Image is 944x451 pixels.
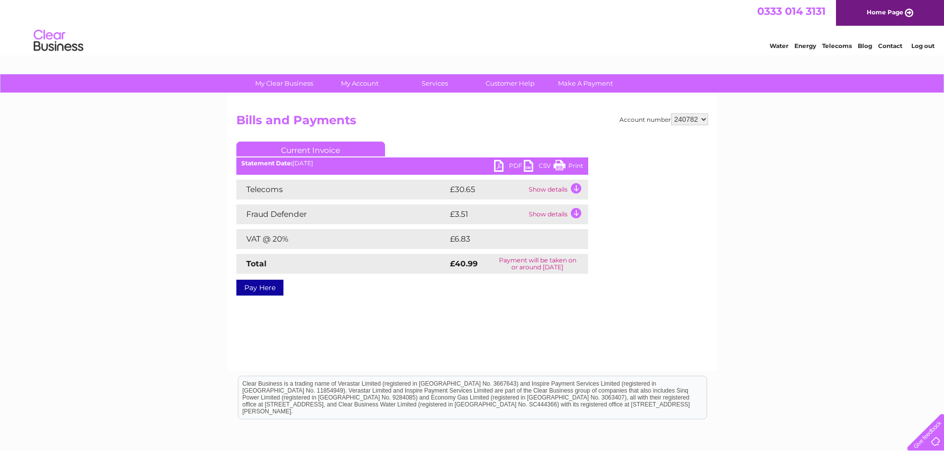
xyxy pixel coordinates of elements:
[545,74,626,93] a: Make A Payment
[524,160,554,174] a: CSV
[236,204,447,224] td: Fraud Defender
[236,113,708,132] h2: Bills and Payments
[487,254,588,274] td: Payment will be taken on or around [DATE]
[33,26,84,56] img: logo.png
[238,5,707,48] div: Clear Business is a trading name of Verastar Limited (registered in [GEOGRAPHIC_DATA] No. 3667643...
[526,204,588,224] td: Show details
[447,204,526,224] td: £3.51
[770,42,788,50] a: Water
[236,280,283,296] a: Pay Here
[858,42,872,50] a: Blog
[619,113,708,125] div: Account number
[878,42,902,50] a: Contact
[319,74,400,93] a: My Account
[494,160,524,174] a: PDF
[241,159,292,167] b: Statement Date:
[757,5,826,17] a: 0333 014 3131
[236,142,385,156] a: Current Invoice
[450,259,478,268] strong: £40.99
[236,160,588,167] div: [DATE]
[447,180,526,200] td: £30.65
[822,42,852,50] a: Telecoms
[246,259,267,268] strong: Total
[794,42,816,50] a: Energy
[236,180,447,200] td: Telecoms
[911,42,935,50] a: Log out
[236,229,447,249] td: VAT @ 20%
[554,160,583,174] a: Print
[243,74,325,93] a: My Clear Business
[526,180,588,200] td: Show details
[447,229,565,249] td: £6.83
[394,74,476,93] a: Services
[469,74,551,93] a: Customer Help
